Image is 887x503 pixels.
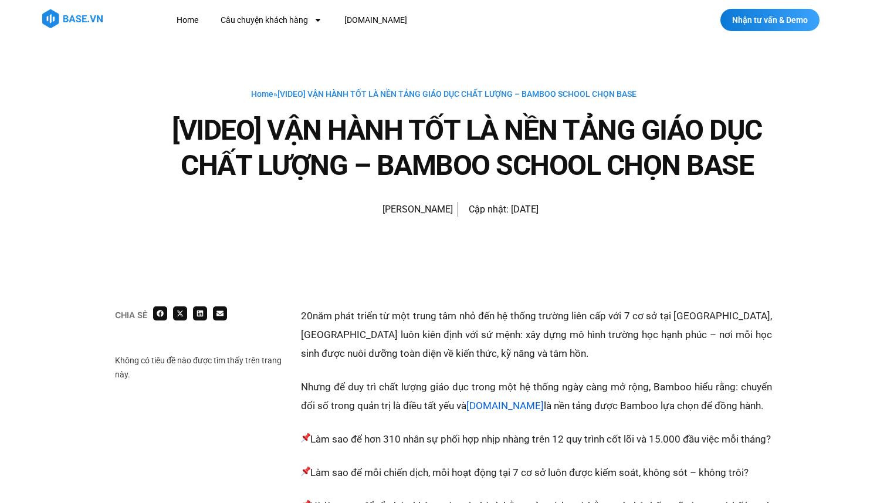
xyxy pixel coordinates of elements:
p: Làm sao để hơn 310 nhân sự phối hợp nhịp nhàng trên 12 quy trình cốt lõi và 15.000 đầu việc mỗi t... [301,430,772,448]
p: Làm sao để mỗi chiến dịch, mỗi hoạt động tại 7 cơ sở luôn được kiểm soát, không sót – không trôi? [301,463,772,482]
a: Picture of Đoàn Đức [PERSON_NAME] [348,195,453,224]
div: Share on x-twitter [173,306,187,320]
a: Home [168,9,207,31]
span: Cập nhật: [469,204,509,215]
div: Share on email [213,306,227,320]
a: Nhận tư vấn & Demo [720,9,820,31]
a: [DOMAIN_NAME] [466,400,544,411]
a: Home [251,89,273,99]
div: Không có tiêu đề nào được tìm thấy trên trang này. [115,353,289,382]
time: [DATE] [511,204,539,215]
h1: [VIDEO] VẬN HÀNH TỐT LÀ NỀN TẢNG GIÁO DỤC CHẤT LƯỢNG – BAMBOO SCHOOL CHỌN BASE [162,113,772,183]
div: Share on facebook [153,306,167,320]
span: » [251,89,637,99]
img: 📌 [301,433,310,443]
span: [PERSON_NAME] [377,201,453,218]
span: [VIDEO] VẬN HÀNH TỐT LÀ NỀN TẢNG GIÁO DỤC CHẤT LƯỢNG – BAMBOO SCHOOL CHỌN BASE [277,89,637,99]
nav: Menu [168,9,622,31]
p: Nhưng để duy trì chất lượng giáo dục trong một hệ thống ngày càng mở rộng, Bamboo hiểu rằng: chuy... [301,377,772,415]
span: Nhận tư vấn & Demo [732,16,808,24]
img: 📌 [301,467,310,476]
a: Câu chuyện khách hàng [212,9,331,31]
div: Share on linkedin [193,306,207,320]
div: Chia sẻ [115,311,147,319]
p: 20 năm phát triển từ một trung tâm nhỏ đến hệ thống trường liên cấp với 7 cơ sở tại [GEOGRAPHIC_D... [301,306,772,363]
a: [DOMAIN_NAME] [336,9,416,31]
